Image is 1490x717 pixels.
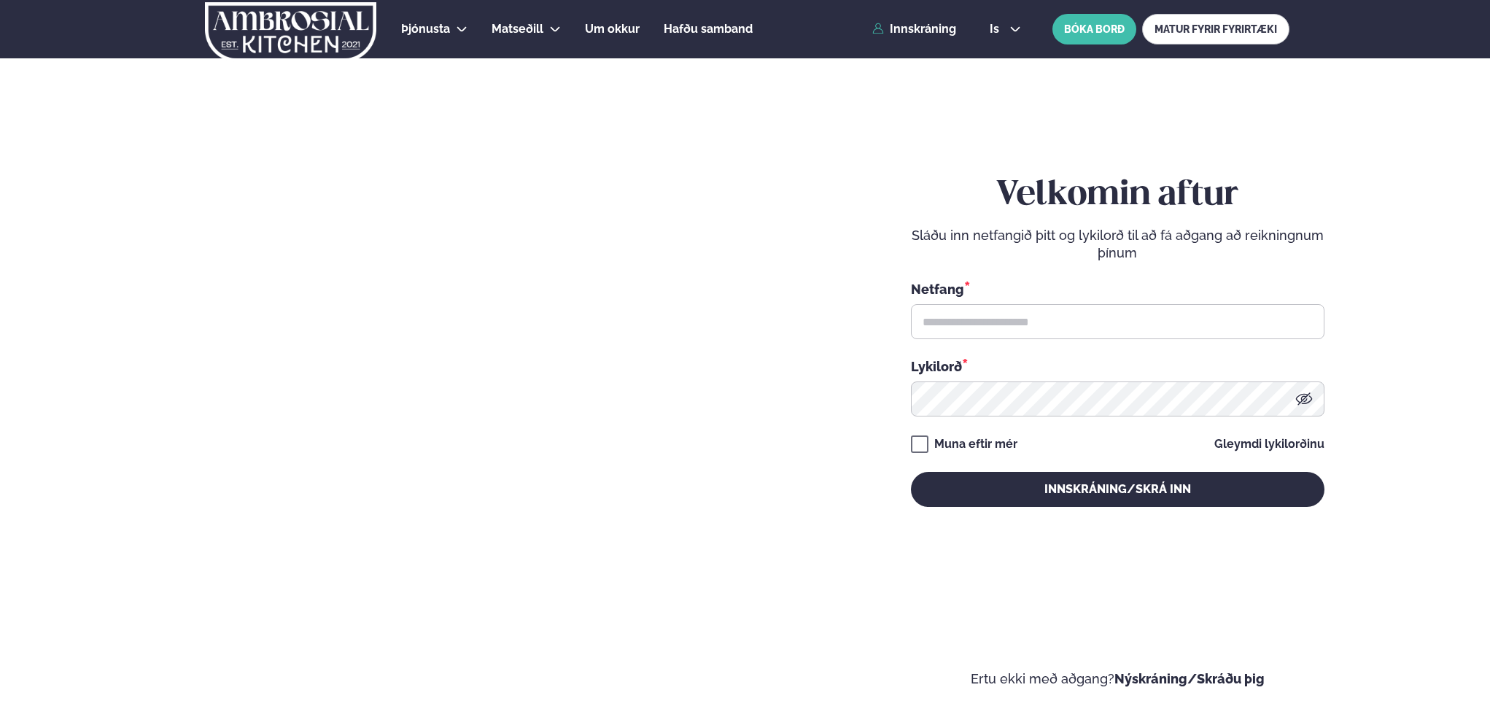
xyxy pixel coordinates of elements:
[401,20,450,38] a: Þjónusta
[1214,438,1324,450] a: Gleymdi lykilorðinu
[1114,671,1265,686] a: Nýskráning/Skráðu þig
[911,357,1324,376] div: Lykilorð
[664,22,753,36] span: Hafðu samband
[911,472,1324,507] button: Innskráning/Skrá inn
[872,23,956,36] a: Innskráning
[990,23,1004,35] span: is
[664,20,753,38] a: Hafðu samband
[492,20,543,38] a: Matseðill
[911,227,1324,262] p: Sláðu inn netfangið þitt og lykilorð til að fá aðgang að reikningnum þínum
[585,20,640,38] a: Um okkur
[1142,14,1289,44] a: MATUR FYRIR FYRIRTÆKI
[911,279,1324,298] div: Netfang
[401,22,450,36] span: Þjónusta
[978,23,1033,35] button: is
[789,670,1447,688] p: Ertu ekki með aðgang?
[1052,14,1136,44] button: BÓKA BORÐ
[911,175,1324,216] h2: Velkomin aftur
[44,594,346,629] p: Ef eitthvað sameinar fólk, þá er [PERSON_NAME] matarferðalag.
[44,454,346,577] h2: Velkomin á Ambrosial kitchen!
[203,2,378,62] img: logo
[585,22,640,36] span: Um okkur
[492,22,543,36] span: Matseðill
